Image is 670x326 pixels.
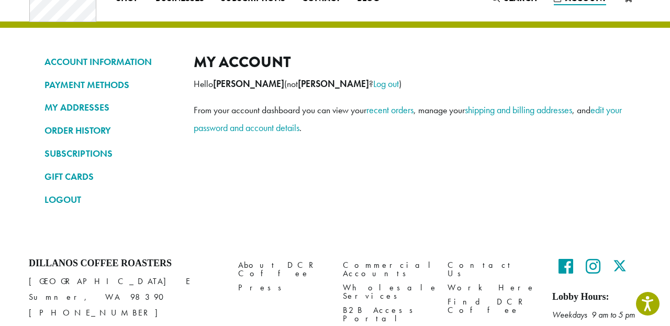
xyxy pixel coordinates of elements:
h4: Dillanos Coffee Roasters [29,258,222,269]
h2: My account [194,53,626,71]
a: MY ADDRESSES [44,99,178,116]
a: About DCR Coffee [238,258,327,280]
a: Work Here [448,281,537,295]
a: Contact Us [448,258,537,280]
a: PAYMENT METHODS [44,76,178,94]
p: From your account dashboard you can view your , manage your , and . [194,101,626,137]
h5: Lobby Hours: [552,291,641,303]
p: Hello (not ? ) [194,75,626,93]
a: SUBSCRIPTIONS [44,145,178,162]
a: recent orders [366,104,414,116]
a: GIFT CARDS [44,168,178,186]
a: Press [238,281,327,295]
a: Log out [373,78,399,90]
strong: [PERSON_NAME] [298,78,369,90]
a: ACCOUNT INFORMATION [44,53,178,71]
p: [GEOGRAPHIC_DATA] E Sumner, WA 98390 [PHONE_NUMBER] [29,274,222,321]
a: shipping and billing addresses [465,104,572,116]
nav: Account pages [44,53,178,217]
em: Weekdays 9 am to 5 pm [552,309,635,320]
a: B2B Access Portal [343,303,432,326]
a: Wholesale Services [343,281,432,303]
strong: [PERSON_NAME] [213,78,284,90]
a: ORDER HISTORY [44,122,178,139]
a: LOGOUT [44,191,178,209]
a: Commercial Accounts [343,258,432,280]
a: Find DCR Coffee [448,295,537,318]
